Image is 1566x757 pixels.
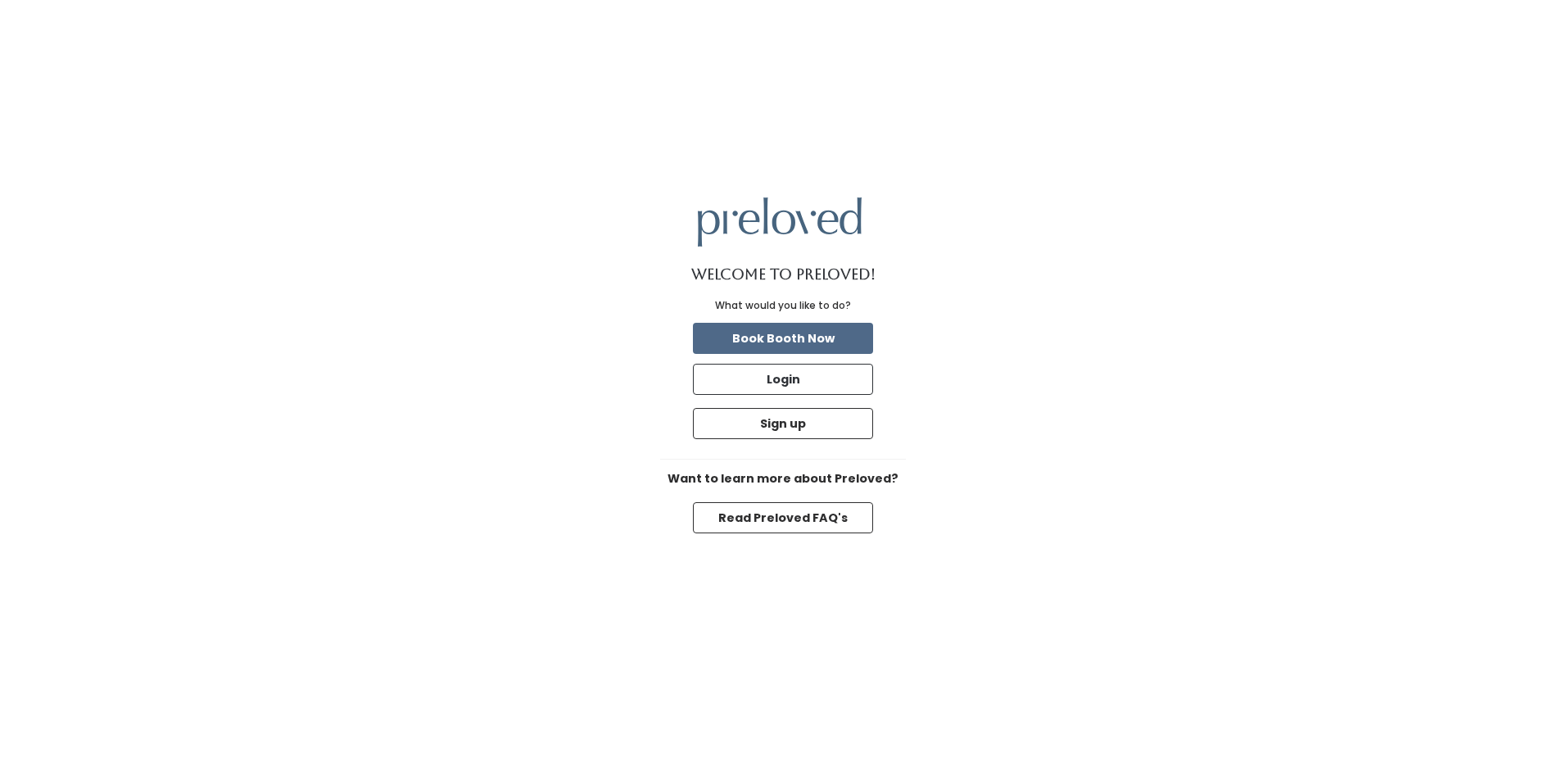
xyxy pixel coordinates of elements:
h1: Welcome to Preloved! [691,266,876,283]
div: What would you like to do? [715,298,851,313]
button: Read Preloved FAQ's [693,502,873,533]
button: Sign up [693,408,873,439]
button: Book Booth Now [693,323,873,354]
h6: Want to learn more about Preloved? [660,473,906,486]
a: Sign up [690,405,876,442]
img: preloved logo [698,197,862,246]
button: Login [693,364,873,395]
a: Login [690,360,876,398]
